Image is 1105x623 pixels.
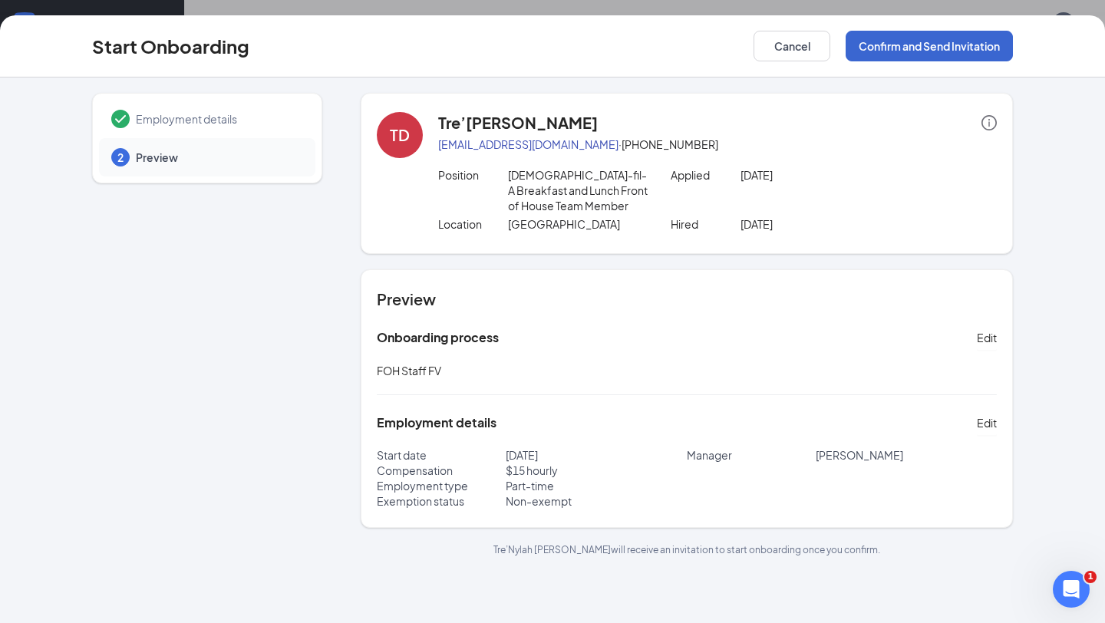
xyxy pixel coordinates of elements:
h4: Tre’[PERSON_NAME] [438,112,598,133]
span: 1 [1084,571,1097,583]
p: Employment type [377,478,506,493]
button: Confirm and Send Invitation [846,31,1013,61]
button: Edit [977,410,997,435]
p: Start date [377,447,506,463]
h4: Preview [377,288,997,310]
p: [DATE] [741,216,880,232]
p: Position [438,167,508,183]
span: 2 [117,150,124,165]
button: Cancel [754,31,830,61]
p: Applied [671,167,741,183]
div: TD [390,124,410,146]
iframe: Intercom live chat [1053,571,1090,608]
p: Location [438,216,508,232]
span: info-circle [981,115,997,130]
p: · [PHONE_NUMBER] [438,137,997,152]
span: Employment details [136,111,300,127]
h3: Start Onboarding [92,33,249,59]
p: [DATE] [741,167,880,183]
span: Edit [977,330,997,345]
p: $ 15 hourly [506,463,687,478]
p: Non-exempt [506,493,687,509]
button: Edit [977,325,997,350]
p: Part-time [506,478,687,493]
p: Tre’Nylah [PERSON_NAME] will receive an invitation to start onboarding once you confirm. [361,543,1013,556]
span: FOH Staff FV [377,364,441,377]
h5: Onboarding process [377,329,499,346]
span: Edit [977,415,997,430]
h5: Employment details [377,414,496,431]
p: [PERSON_NAME] [816,447,997,463]
p: Compensation [377,463,506,478]
p: Exemption status [377,493,506,509]
span: Preview [136,150,300,165]
svg: Checkmark [111,110,130,128]
p: [GEOGRAPHIC_DATA] [508,216,648,232]
p: [DATE] [506,447,687,463]
p: [DEMOGRAPHIC_DATA]-fil-A Breakfast and Lunch Front of House Team Member [508,167,648,213]
a: [EMAIL_ADDRESS][DOMAIN_NAME] [438,137,618,151]
p: Hired [671,216,741,232]
p: Manager [687,447,816,463]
